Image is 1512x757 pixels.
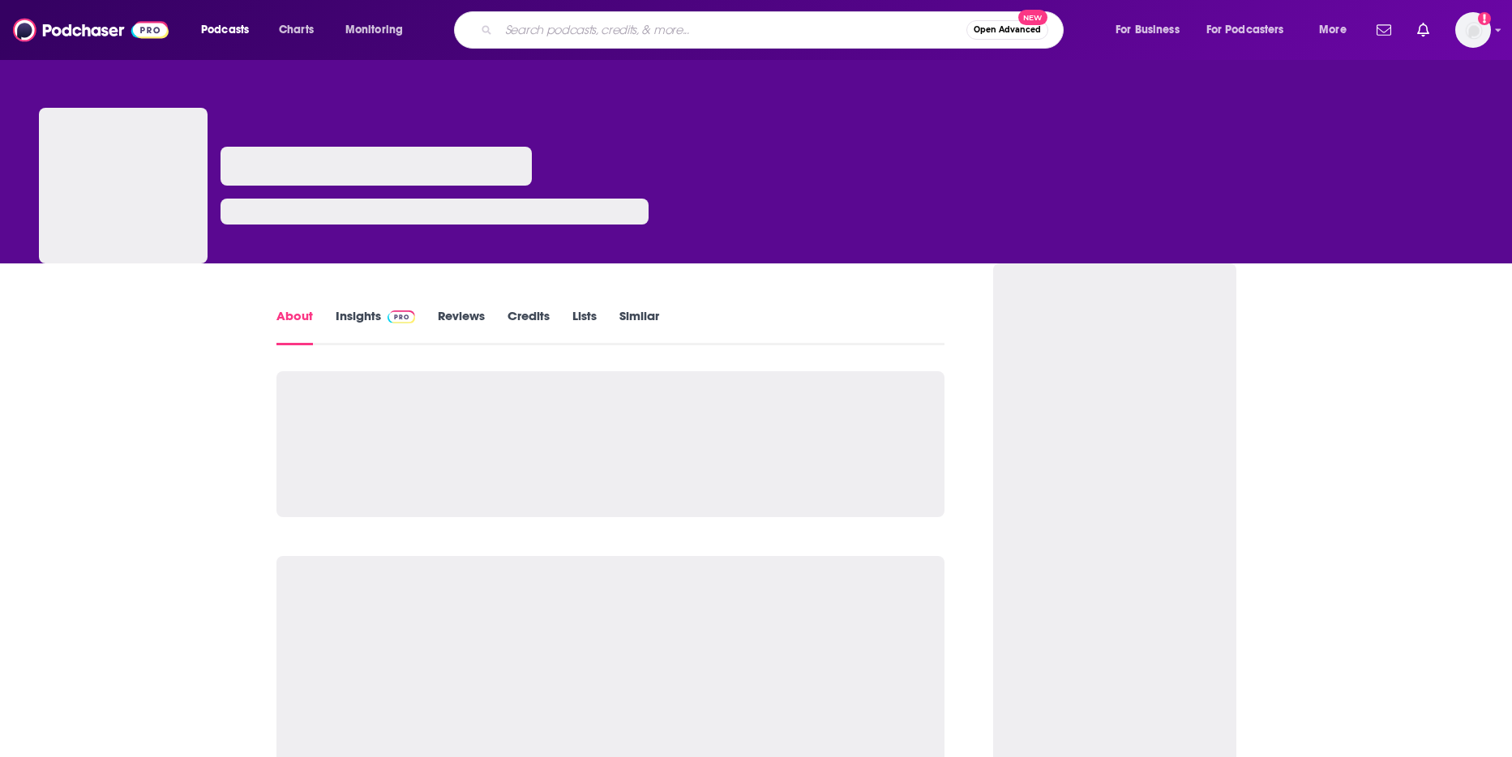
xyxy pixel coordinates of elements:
[388,310,416,323] img: Podchaser Pro
[619,308,659,345] a: Similar
[1196,17,1308,43] button: open menu
[1455,12,1491,48] button: Show profile menu
[336,308,416,345] a: InsightsPodchaser Pro
[1104,17,1200,43] button: open menu
[966,20,1048,40] button: Open AdvancedNew
[1455,12,1491,48] span: Logged in as mijal
[201,19,249,41] span: Podcasts
[1411,16,1436,44] a: Show notifications dropdown
[190,17,270,43] button: open menu
[1455,12,1491,48] img: User Profile
[1478,12,1491,25] svg: Add a profile image
[268,17,323,43] a: Charts
[276,308,313,345] a: About
[974,26,1041,34] span: Open Advanced
[499,17,966,43] input: Search podcasts, credits, & more...
[572,308,597,345] a: Lists
[1018,10,1047,25] span: New
[334,17,424,43] button: open menu
[279,19,314,41] span: Charts
[1308,17,1367,43] button: open menu
[1116,19,1180,41] span: For Business
[469,11,1079,49] div: Search podcasts, credits, & more...
[345,19,403,41] span: Monitoring
[438,308,485,345] a: Reviews
[1319,19,1347,41] span: More
[1370,16,1398,44] a: Show notifications dropdown
[508,308,550,345] a: Credits
[13,15,169,45] img: Podchaser - Follow, Share and Rate Podcasts
[1206,19,1284,41] span: For Podcasters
